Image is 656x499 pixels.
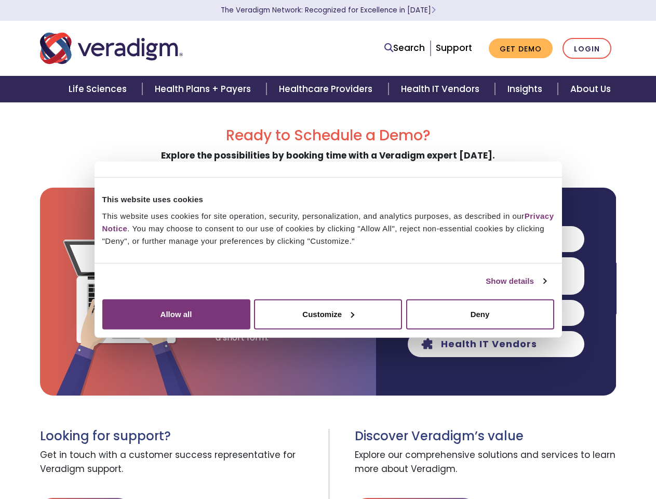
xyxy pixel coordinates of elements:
a: Healthcare Providers [266,76,388,102]
a: Health IT Vendors [389,76,495,102]
button: Deny [406,299,554,329]
h3: Discover Veradigm’s value [355,429,617,444]
img: Veradigm logo [40,31,183,65]
a: Search [384,41,425,55]
a: About Us [558,76,623,102]
a: Privacy Notice [102,211,554,232]
div: This website uses cookies [102,193,554,206]
a: Insights [495,76,558,102]
a: Support [436,42,472,54]
h3: Looking for support? [40,429,320,444]
a: Health Plans + Payers [142,76,266,102]
button: Allow all [102,299,250,329]
a: The Veradigm Network: Recognized for Excellence in [DATE]Learn More [221,5,436,15]
a: Login [563,38,611,59]
span: Learn More [431,5,436,15]
a: Show details [486,275,546,287]
span: Explore our comprehensive solutions and services to learn more about Veradigm. [355,444,617,481]
a: Life Sciences [56,76,142,102]
span: Get in touch with a customer success representative for Veradigm support. [40,444,320,481]
strong: Explore the possibilities by booking time with a Veradigm expert [DATE]. [161,149,495,162]
a: Get Demo [489,38,553,59]
div: This website uses cookies for site operation, security, personalization, and analytics purposes, ... [102,209,554,247]
h2: Ready to Schedule a Demo? [40,127,617,145]
button: Customize [254,299,402,329]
